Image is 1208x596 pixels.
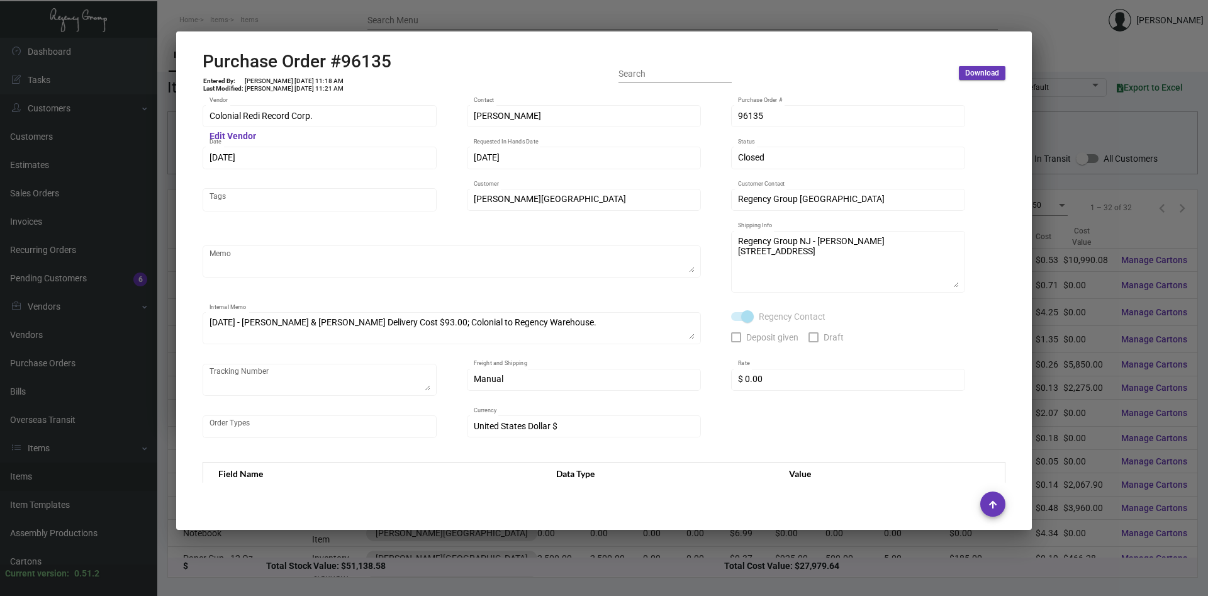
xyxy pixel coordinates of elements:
th: Data Type [544,463,776,485]
span: Regency Contact [759,309,825,324]
h2: Purchase Order #96135 [203,51,391,72]
th: Value [776,463,1005,485]
td: Entered By: [203,77,244,85]
span: Manual [474,374,503,384]
span: Draft [824,330,844,345]
span: Download [965,68,999,79]
td: Last Modified: [203,85,244,93]
td: [PERSON_NAME] [DATE] 11:18 AM [244,77,344,85]
td: [PERSON_NAME] [DATE] 11:21 AM [244,85,344,93]
span: Closed [738,152,764,162]
mat-hint: Edit Vendor [210,132,256,142]
span: Deposit given [746,330,798,345]
th: Field Name [203,463,544,485]
button: Download [959,66,1005,80]
div: Current version: [5,567,69,580]
div: 0.51.2 [74,567,99,580]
